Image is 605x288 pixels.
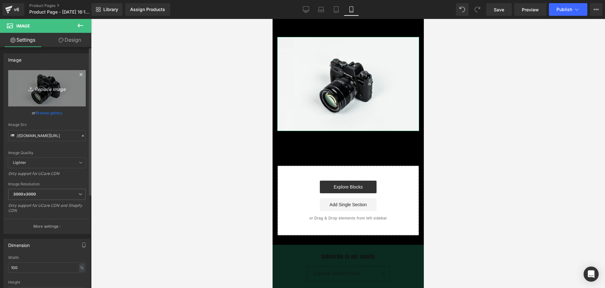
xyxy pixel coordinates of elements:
div: v6 [13,5,20,14]
span: Library [103,7,118,12]
div: % [79,263,85,272]
p: More settings [33,224,59,229]
div: Open Intercom Messenger [584,267,599,282]
a: Product Pages [29,3,102,8]
div: Image Src [8,123,86,127]
div: Height [8,280,86,285]
span: Preview [522,6,539,13]
div: Dimension [8,239,30,248]
button: Undo [456,3,469,16]
span: Publish [556,7,572,12]
b: Lighter [13,160,26,165]
i: Replace Image [22,84,72,92]
h2: Subscribe to our emails [34,234,117,241]
a: Laptop [314,3,329,16]
a: Browse gallery [36,107,62,118]
div: Image Quality [8,151,86,155]
span: Product Page - [DATE] 16:13:05 [29,9,90,15]
div: Width [8,255,86,260]
input: Correo electrónico [35,248,117,262]
a: Desktop [298,3,314,16]
input: Link [8,130,86,141]
span: Image [16,23,30,28]
button: More settings [4,219,90,234]
div: or [8,110,86,116]
a: Explore Blocks [47,162,104,174]
a: Preview [514,3,546,16]
a: New Library [91,3,123,16]
a: Design [47,33,93,47]
span: Save [494,6,504,13]
div: Only support for UCare CDN [8,171,86,180]
div: Image Resolution [8,182,86,186]
a: v6 [3,3,24,16]
p: or Drag & Drop elements from left sidebar [15,197,136,201]
div: Image [8,54,21,63]
button: More [590,3,602,16]
a: Add Single Section [47,179,104,192]
a: Mobile [344,3,359,16]
a: Tablet [329,3,344,16]
div: Only support for UCare CDN and Shopify CDN [8,203,86,217]
div: Assign Products [130,7,165,12]
button: Publish [549,3,587,16]
input: auto [8,262,86,273]
b: 3000x3000 [13,192,36,196]
button: Suscribirse [103,247,117,262]
button: Redo [471,3,484,16]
